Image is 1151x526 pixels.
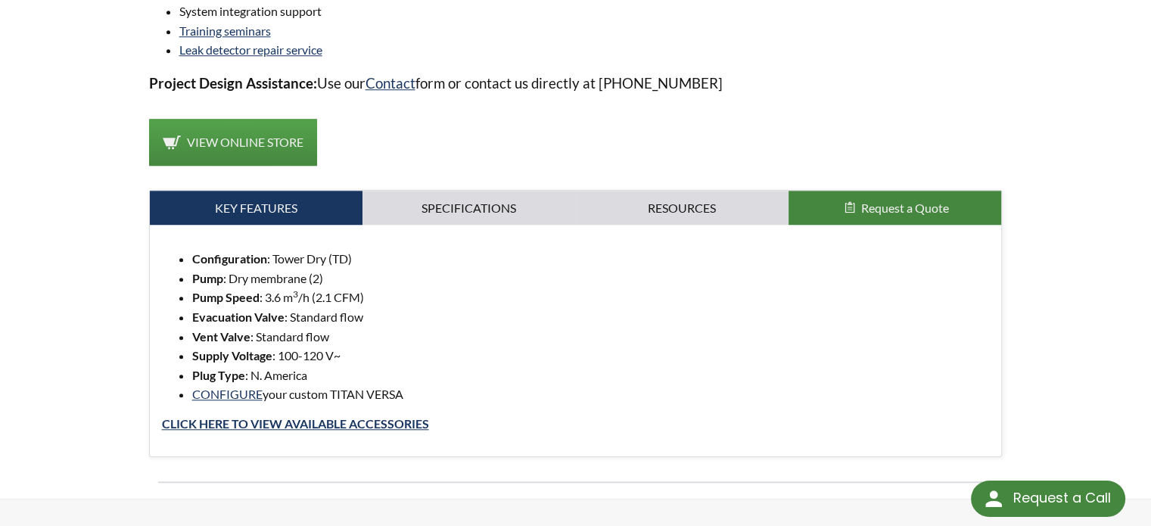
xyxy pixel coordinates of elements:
[366,74,415,92] a: Contact
[187,135,303,149] span: View Online Store
[192,368,245,382] strong: Plug Type
[192,290,260,304] strong: Pump Speed
[192,366,990,385] li: : N. America
[150,191,362,226] a: Key Features
[192,387,263,401] a: CONFIGURE
[179,42,322,57] a: Leak detector repair service
[179,2,1003,21] li: System integration support
[192,269,990,288] li: : Dry membrane (2)
[576,191,789,226] a: Resources
[149,119,317,166] a: View Online Store
[1013,481,1110,515] div: Request a Call
[192,271,223,285] strong: Pump
[362,191,575,226] a: Specifications
[192,384,990,404] li: your custom TITAN VERSA
[192,249,990,269] li: : Tower Dry (TD)
[192,288,990,307] li: : 3.6 m /h (2.1 CFM)
[192,329,250,344] strong: Vent Valve
[861,201,949,215] span: Request a Quote
[149,72,1003,95] p: Use our form or contact us directly at [PHONE_NUMBER]
[293,288,298,300] sup: 3
[971,481,1125,517] div: Request a Call
[179,23,271,38] a: Training seminars
[192,348,272,363] strong: Supply Voltage
[192,327,990,347] li: : Standard flow
[162,416,429,431] a: Click Here to view Available accessories
[192,310,285,324] strong: Evacuation Valve
[981,487,1006,511] img: round button
[192,346,990,366] li: : 100-120 V~
[789,191,1001,226] button: Request a Quote
[149,74,317,92] strong: Project Design Assistance:
[192,307,990,327] li: : Standard flow
[192,251,267,266] strong: Configuration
